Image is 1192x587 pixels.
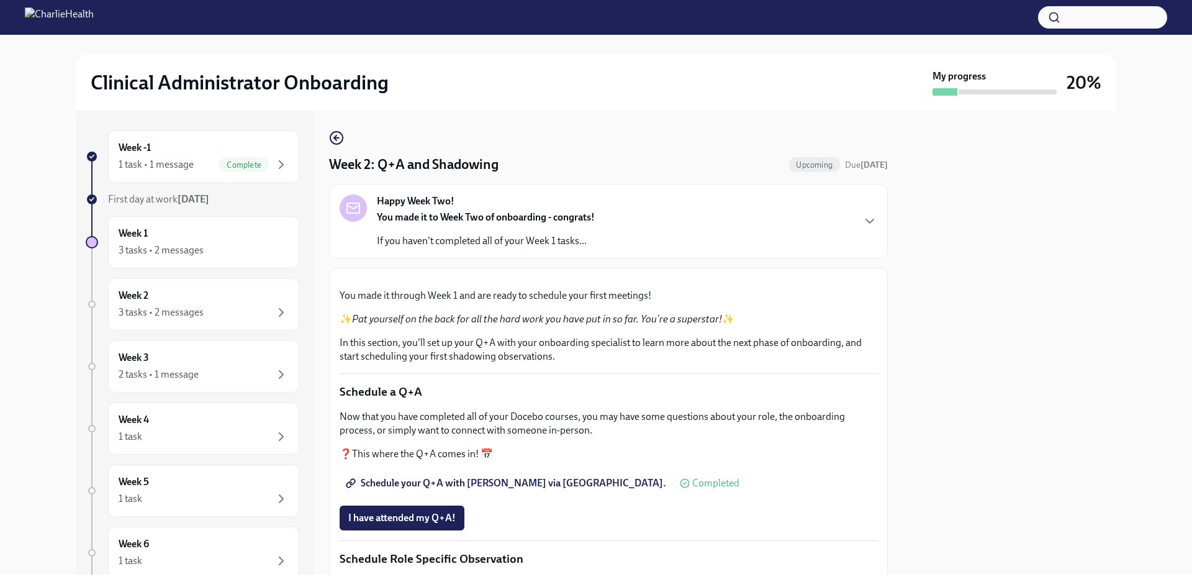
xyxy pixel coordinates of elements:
[845,159,888,171] span: September 1st, 2025 10:00
[119,492,142,506] div: 1 task
[119,141,151,155] h6: Week -1
[119,158,194,171] div: 1 task • 1 message
[86,403,299,455] a: Week 41 task
[119,430,142,444] div: 1 task
[119,243,204,257] div: 3 tasks • 2 messages
[845,160,888,170] span: Due
[86,130,299,183] a: Week -11 task • 1 messageComplete
[340,289,877,303] p: You made it through Week 1 and are ready to schedule your first meetings!
[119,351,149,365] h6: Week 3
[692,478,739,488] span: Completed
[219,160,269,170] span: Complete
[119,413,149,427] h6: Week 4
[377,234,595,248] p: If you haven't completed all of your Week 1 tasks...
[86,216,299,268] a: Week 13 tasks • 2 messages
[340,551,877,567] p: Schedule Role Specific Observation
[788,160,840,170] span: Upcoming
[932,70,986,83] strong: My progress
[352,313,722,325] em: Pat yourself on the back for all the hard work you have put in so far. You're a superstar!
[119,227,148,240] h6: Week 1
[1067,71,1101,94] h3: 20%
[340,410,877,437] p: Now that you have completed all of your Docebo courses, you may have some questions about your ro...
[377,211,595,223] strong: You made it to Week Two of onboarding - congrats!
[119,368,199,381] div: 2 tasks • 1 message
[340,506,464,530] button: I have attended my Q+A!
[119,475,149,489] h6: Week 5
[108,193,209,205] span: First day at work
[348,477,666,489] span: Schedule your Q+A with [PERSON_NAME] via [GEOGRAPHIC_DATA].
[377,194,454,208] strong: Happy Week Two!
[119,554,142,568] div: 1 task
[340,312,877,326] p: ✨ ✨
[86,340,299,393] a: Week 32 tasks • 1 message
[340,336,877,363] p: In this section, you'll set up your Q+A with your onboarding specialist to learn more about the n...
[25,7,94,27] img: CharlieHealth
[329,155,499,174] h4: Week 2: Q+A and Shadowing
[86,465,299,517] a: Week 51 task
[340,384,877,400] p: Schedule a Q+A
[86,278,299,330] a: Week 23 tasks • 2 messages
[860,160,888,170] strong: [DATE]
[340,471,675,496] a: Schedule your Q+A with [PERSON_NAME] via [GEOGRAPHIC_DATA].
[348,512,456,524] span: I have attended my Q+A!
[91,70,389,95] h2: Clinical Administrator Onboarding
[119,306,204,319] div: 3 tasks • 2 messages
[119,537,149,551] h6: Week 6
[178,193,209,205] strong: [DATE]
[86,527,299,579] a: Week 61 task
[86,193,299,206] a: First day at work[DATE]
[119,289,148,303] h6: Week 2
[340,447,877,461] p: ❓This where the Q+A comes in! 📅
